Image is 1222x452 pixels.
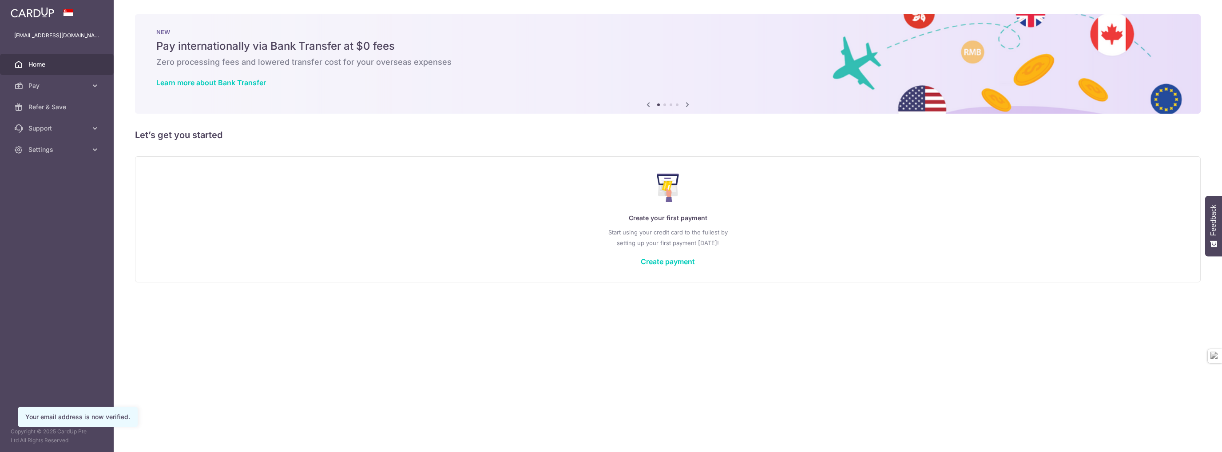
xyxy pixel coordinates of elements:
span: Refer & Save [28,103,87,111]
span: Home [28,60,87,69]
h6: Zero processing fees and lowered transfer cost for your overseas expenses [156,57,1179,67]
a: Create payment [641,257,695,266]
p: NEW [156,28,1179,36]
h5: Let’s get you started [135,128,1201,142]
p: Start using your credit card to the fullest by setting up your first payment [DATE]! [153,227,1182,248]
span: Support [28,124,87,133]
p: [EMAIL_ADDRESS][DOMAIN_NAME] [14,31,99,40]
img: CardUp [11,7,54,18]
span: Pay [28,81,87,90]
a: Learn more about Bank Transfer [156,78,266,87]
span: Feedback [1210,205,1218,236]
button: Feedback - Show survey [1205,196,1222,256]
div: Your email address is now verified. [25,412,130,421]
span: Settings [28,145,87,154]
h5: Pay internationally via Bank Transfer at $0 fees [156,39,1179,53]
p: Create your first payment [153,213,1182,223]
img: Bank transfer banner [135,14,1201,114]
img: Make Payment [657,174,679,202]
